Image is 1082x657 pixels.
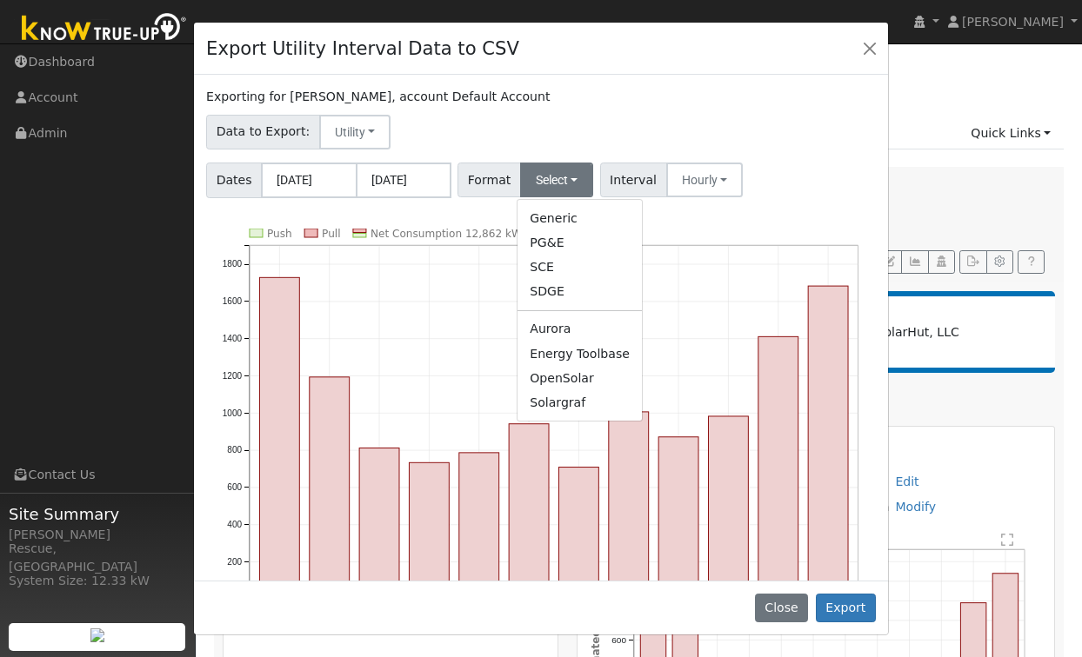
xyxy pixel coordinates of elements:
[518,206,642,230] a: Generic
[518,230,642,255] a: PG&E
[518,255,642,280] a: SCE
[518,390,642,415] a: Solargraf
[518,366,642,390] a: OpenSolar
[267,228,292,240] text: Push
[509,424,549,600] rect: onclick=""
[223,334,243,343] text: 1400
[666,163,744,197] button: Hourly
[559,467,599,599] rect: onclick=""
[227,482,242,492] text: 600
[658,437,698,600] rect: onclick=""
[809,286,849,599] rect: onclick=""
[359,448,399,599] rect: onclick=""
[310,377,350,600] rect: onclick=""
[223,296,243,306] text: 1600
[206,163,262,198] span: Dates
[227,445,242,455] text: 800
[458,163,521,197] span: Format
[518,342,642,366] a: Energy Toolbase
[322,228,340,240] text: Pull
[206,35,519,63] h4: Export Utility Interval Data to CSV
[223,408,243,417] text: 1000
[755,594,808,623] button: Close
[858,36,882,60] button: Close
[459,453,499,600] rect: onclick=""
[709,416,749,600] rect: onclick=""
[758,336,798,599] rect: onclick=""
[518,317,642,342] a: Aurora
[227,557,242,567] text: 200
[518,280,642,304] a: SDGE
[227,520,242,529] text: 400
[816,594,876,623] button: Export
[223,259,243,269] text: 1800
[223,371,243,381] text: 1200
[206,115,320,149] span: Data to Export:
[319,115,391,149] button: Utility
[206,88,550,106] label: Exporting for [PERSON_NAME], account Default Account
[600,163,667,197] span: Interval
[609,412,649,600] rect: onclick=""
[520,163,594,197] button: Select
[371,228,529,240] text: Net Consumption 12,862 kWh
[260,277,300,599] rect: onclick=""
[410,462,450,599] rect: onclick=""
